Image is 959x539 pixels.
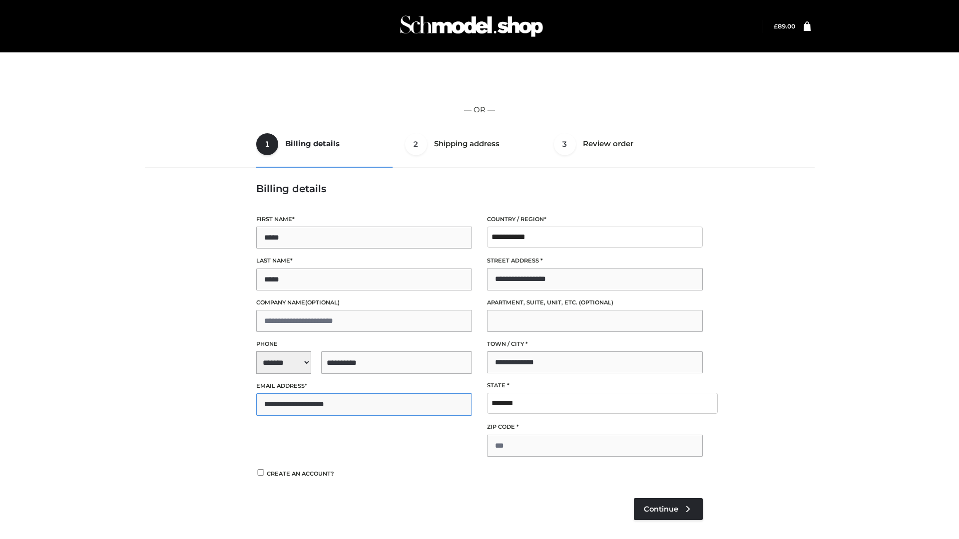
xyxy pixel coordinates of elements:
p: — OR — [148,103,811,116]
label: ZIP Code [487,422,703,432]
iframe: Secure express checkout frame [146,66,813,94]
a: £89.00 [774,22,795,30]
span: Create an account? [267,470,334,477]
label: State [487,381,703,390]
label: Email address [256,381,472,391]
label: Phone [256,339,472,349]
label: Last name [256,256,472,266]
span: (optional) [579,299,613,306]
a: Continue [634,498,703,520]
span: £ [774,22,778,30]
label: Street address [487,256,703,266]
label: First name [256,215,472,224]
img: Schmodel Admin 964 [397,6,546,46]
label: Country / Region [487,215,703,224]
label: Apartment, suite, unit, etc. [487,298,703,307]
label: Town / City [487,339,703,349]
span: Continue [644,505,678,514]
input: Create an account? [256,469,265,476]
span: (optional) [305,299,340,306]
h3: Billing details [256,183,703,195]
bdi: 89.00 [774,22,795,30]
label: Company name [256,298,472,307]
